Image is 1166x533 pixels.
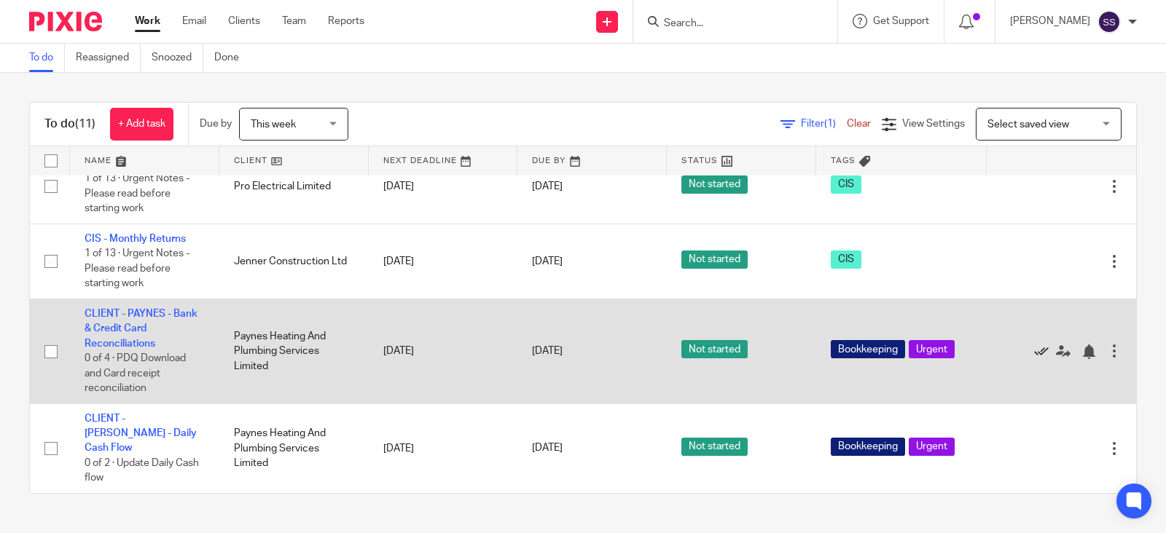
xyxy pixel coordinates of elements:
p: Due by [200,117,232,131]
a: Clients [228,14,260,28]
a: Snoozed [152,44,203,72]
span: This week [251,119,296,130]
td: Pro Electrical Limited [219,149,369,224]
span: Not started [681,340,748,358]
span: 0 of 4 · PDQ Download and Card receipt reconciliation [85,353,186,393]
span: (11) [75,118,95,130]
span: CIS [831,250,861,269]
span: Not started [681,438,748,456]
h1: To do [44,117,95,132]
span: Tags [831,157,856,165]
span: (1) [824,119,836,129]
span: Urgent [909,340,955,358]
span: 0 of 2 · Update Daily Cash flow [85,458,199,483]
span: Not started [681,175,748,194]
a: To do [29,44,65,72]
td: [DATE] [369,149,518,224]
a: Reports [328,14,364,28]
td: [DATE] [369,403,518,493]
span: Bookkeeping [831,438,905,456]
a: + Add task [110,108,173,141]
span: Filter [801,119,847,129]
td: Jenner Construction Ltd [219,224,369,299]
span: CIS [831,175,861,194]
p: [PERSON_NAME] [1010,14,1090,28]
span: Get Support [873,16,929,26]
a: CLIENT - PAYNES - Bank & Credit Card Reconciliations [85,309,197,349]
a: CLIENT - [PERSON_NAME] - Daily Cash Flow [85,414,197,454]
a: CIS - Monthly Returns [85,234,186,244]
span: [DATE] [532,256,563,266]
input: Search [662,17,794,31]
span: 1 of 13 · Urgent Notes - Please read before starting work [85,249,189,289]
img: Pixie [29,12,102,31]
a: Team [282,14,306,28]
a: Mark as done [1034,344,1056,358]
td: [DATE] [369,299,518,404]
td: [DATE] [369,224,518,299]
td: Paynes Heating And Plumbing Services Limited [219,299,369,404]
span: Urgent [909,438,955,456]
td: Paynes Heating And Plumbing Services Limited [219,403,369,493]
span: Bookkeeping [831,340,905,358]
span: [DATE] [532,443,563,454]
span: Select saved view [987,119,1069,130]
span: View Settings [902,119,965,129]
a: Done [214,44,250,72]
span: 1 of 13 · Urgent Notes - Please read before starting work [85,174,189,214]
span: Not started [681,250,748,269]
a: Email [182,14,206,28]
span: [DATE] [532,181,563,192]
a: Reassigned [76,44,141,72]
img: svg%3E [1097,10,1121,33]
a: Work [135,14,160,28]
a: Clear [847,119,871,129]
span: [DATE] [532,346,563,356]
